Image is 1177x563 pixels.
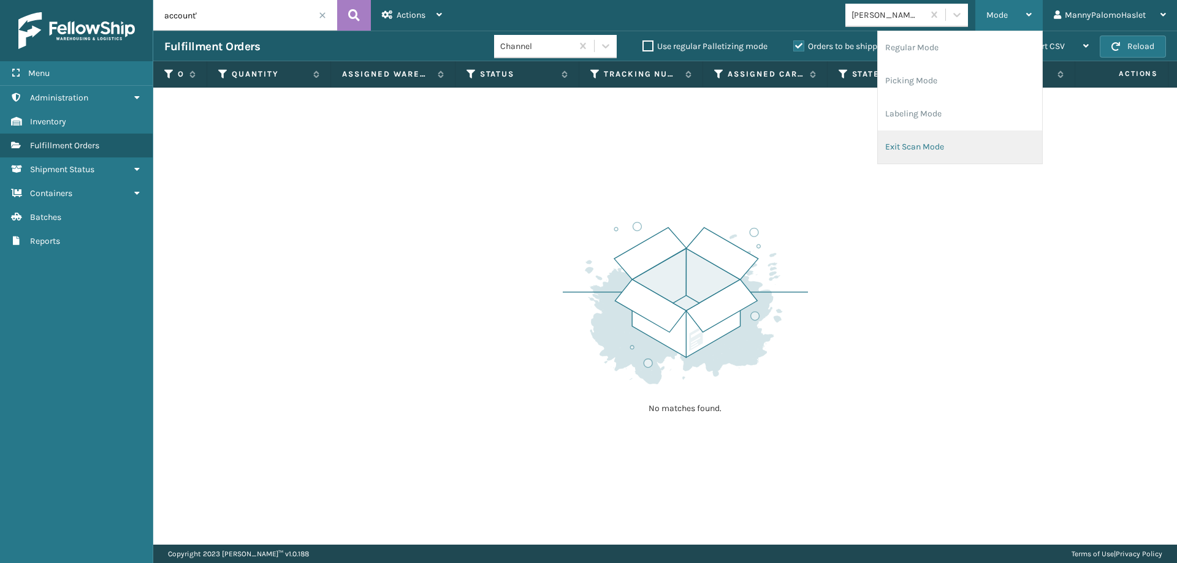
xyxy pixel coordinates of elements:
[30,236,60,246] span: Reports
[852,69,928,80] label: State
[878,64,1042,97] li: Picking Mode
[397,10,425,20] span: Actions
[986,10,1008,20] span: Mode
[168,545,309,563] p: Copyright 2023 [PERSON_NAME]™ v 1.0.188
[1072,550,1114,558] a: Terms of Use
[164,39,260,54] h3: Fulfillment Orders
[878,130,1042,164] li: Exit Scan Mode
[1116,550,1162,558] a: Privacy Policy
[30,93,88,103] span: Administration
[642,41,768,51] label: Use regular Palletizing mode
[604,69,679,80] label: Tracking Number
[28,68,50,78] span: Menu
[851,9,924,21] div: [PERSON_NAME] Brands
[480,69,555,80] label: Status
[30,212,61,222] span: Batches
[1100,36,1166,58] button: Reload
[30,116,66,127] span: Inventory
[878,97,1042,130] li: Labeling Mode
[1023,41,1065,51] span: Export CSV
[18,12,135,49] img: logo
[1079,64,1165,84] span: Actions
[728,69,803,80] label: Assigned Carrier Service
[30,140,99,151] span: Fulfillment Orders
[793,41,912,51] label: Orders to be shipped [DATE]
[232,69,307,80] label: Quantity
[342,69,431,80] label: Assigned Warehouse
[30,164,94,175] span: Shipment Status
[178,69,183,80] label: Order Number
[500,40,573,53] div: Channel
[30,188,72,198] span: Containers
[878,31,1042,64] li: Regular Mode
[1072,545,1162,563] div: |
